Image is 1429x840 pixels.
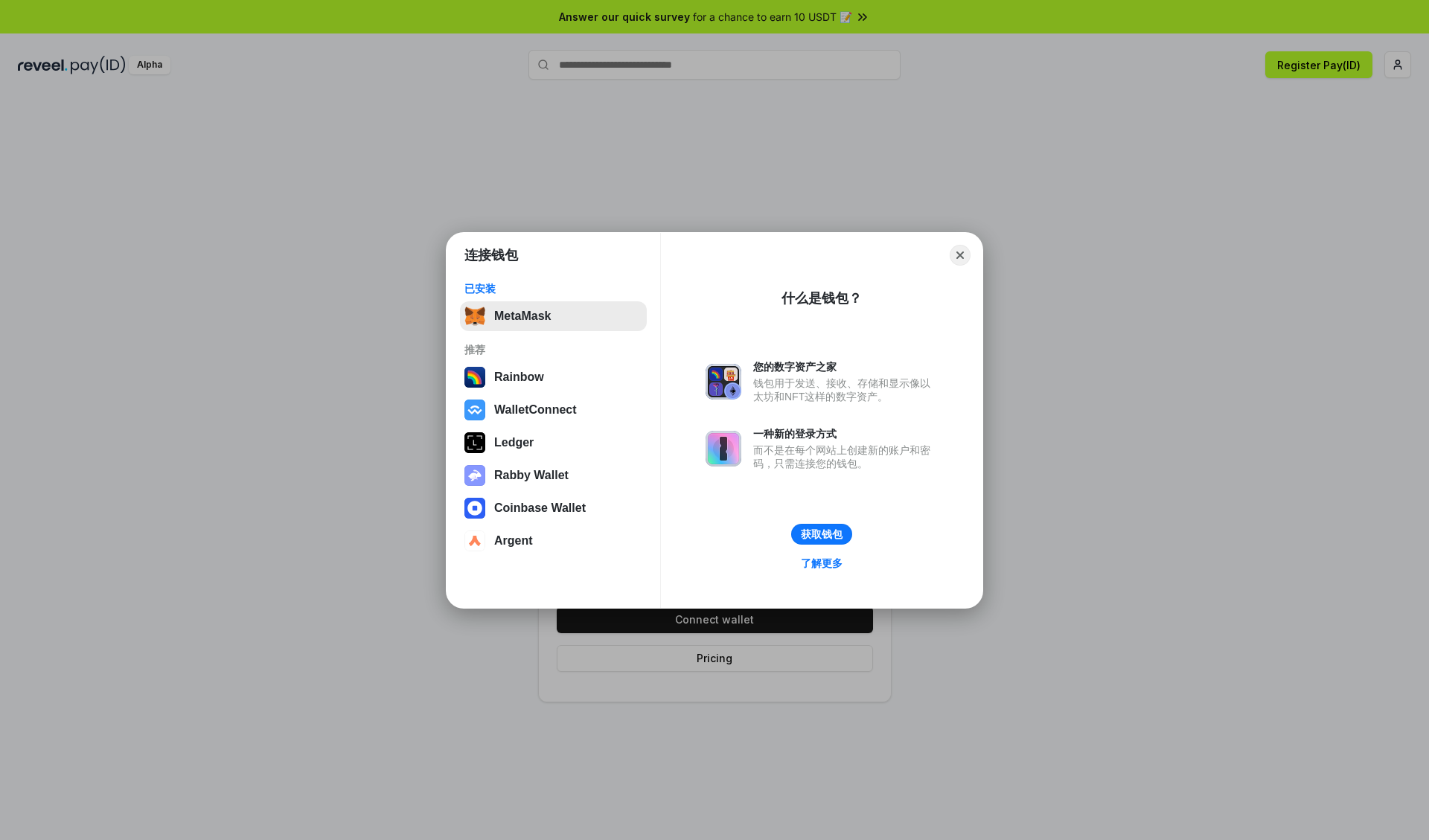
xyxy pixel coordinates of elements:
[950,245,971,266] button: Close
[494,403,577,417] div: WalletConnect
[494,310,551,323] div: MetaMask
[494,469,569,482] div: Rabby Wallet
[464,306,485,327] img: svg+xml,%3Csvg%20fill%3D%22none%22%20height%3D%2233%22%20viewBox%3D%220%200%2035%2033%22%20width%...
[464,343,642,356] div: 推荐
[464,282,642,295] div: 已安装
[706,364,741,400] img: svg+xml,%3Csvg%20xmlns%3D%22http%3A%2F%2Fwww.w3.org%2F2000%2Fsvg%22%20fill%3D%22none%22%20viewBox...
[460,362,647,392] button: Rainbow
[753,427,938,440] div: 一种新的登录方式
[494,371,544,384] div: Rainbow
[706,431,741,467] img: svg+xml,%3Csvg%20xmlns%3D%22http%3A%2F%2Fwww.w3.org%2F2000%2Fsvg%22%20fill%3D%22none%22%20viewBox...
[464,498,485,519] img: svg+xml,%3Csvg%20width%3D%2228%22%20height%3D%2228%22%20viewBox%3D%220%200%2028%2028%22%20fill%3D...
[494,534,533,548] div: Argent
[753,376,938,403] div: 钱包用于发送、接收、存储和显示像以太坊和NFT这样的数字资产。
[460,526,647,556] button: Argent
[464,432,485,453] img: svg+xml,%3Csvg%20xmlns%3D%22http%3A%2F%2Fwww.w3.org%2F2000%2Fsvg%22%20width%3D%2228%22%20height%3...
[801,557,843,570] div: 了解更多
[464,400,485,420] img: svg+xml,%3Csvg%20width%3D%2228%22%20height%3D%2228%22%20viewBox%3D%220%200%2028%2028%22%20fill%3D...
[781,289,862,307] div: 什么是钱包？
[460,461,647,490] button: Rabby Wallet
[494,501,586,515] div: Coinbase Wallet
[460,301,647,331] button: MetaMask
[792,554,851,573] a: 了解更多
[753,360,938,373] div: 您的数字资产之家
[753,443,938,470] div: 而不是在每个网站上创建新的账户和密码，只需连接您的钱包。
[464,530,485,551] img: svg+xml,%3Csvg%20width%3D%2228%22%20height%3D%2228%22%20viewBox%3D%220%200%2028%2028%22%20fill%3D...
[464,367,485,388] img: svg+xml,%3Csvg%20width%3D%22120%22%20height%3D%22120%22%20viewBox%3D%220%200%20120%20120%22%20fil...
[464,246,518,264] h1: 连接钱包
[791,524,852,545] button: 获取钱包
[460,493,647,523] button: Coinbase Wallet
[801,528,843,541] div: 获取钱包
[460,428,647,458] button: Ledger
[460,395,647,425] button: WalletConnect
[494,436,534,449] div: Ledger
[464,465,485,486] img: svg+xml,%3Csvg%20xmlns%3D%22http%3A%2F%2Fwww.w3.org%2F2000%2Fsvg%22%20fill%3D%22none%22%20viewBox...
